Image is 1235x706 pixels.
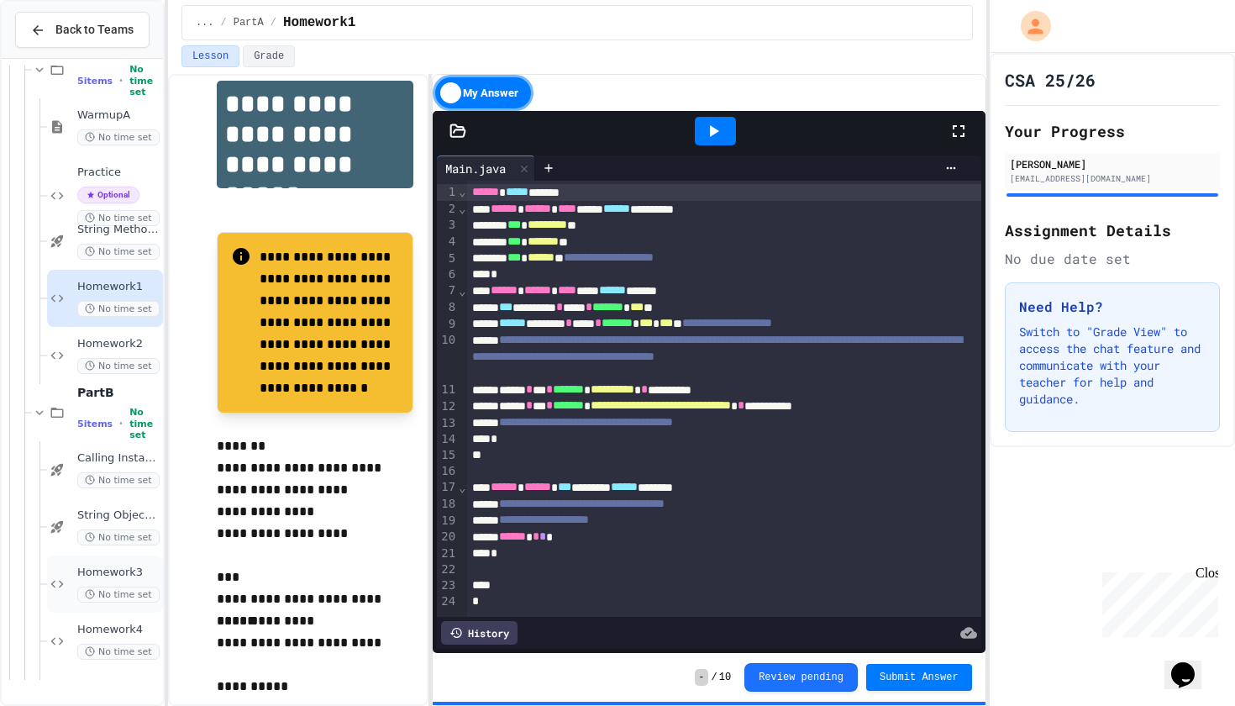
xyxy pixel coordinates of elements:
div: 15 [437,447,458,463]
span: Homework1 [283,13,355,33]
span: No time set [129,64,160,97]
div: Chat with us now!Close [7,7,116,107]
span: WarmupA [77,108,160,123]
span: Practice [77,166,160,180]
h2: Assignment Details [1005,219,1220,242]
h2: Your Progress [1005,119,1220,143]
div: 14 [437,431,458,447]
span: / [221,16,227,29]
div: 19 [437,513,458,529]
span: No time set [77,210,160,226]
span: String Methods [77,223,160,237]
div: [EMAIL_ADDRESS][DOMAIN_NAME] [1010,172,1215,185]
span: • [119,417,123,430]
button: Back to Teams [15,12,150,48]
div: History [441,621,518,645]
span: No time set [77,472,160,488]
button: Review pending [744,663,858,692]
span: PartA [234,16,264,29]
span: / [271,16,276,29]
div: 2 [437,201,458,218]
span: No time set [129,407,160,440]
div: 11 [437,382,458,398]
span: 5 items [77,76,113,87]
div: No due date set [1005,249,1220,269]
div: 16 [437,463,458,479]
div: Main.java [437,160,514,177]
span: - [695,669,707,686]
div: 13 [437,415,458,432]
span: Submit Answer [880,671,959,684]
span: PartB [77,385,160,400]
span: No time set [77,644,160,660]
div: 18 [437,496,458,513]
span: Optional [77,187,139,203]
button: Submit Answer [866,664,972,691]
div: 8 [437,299,458,316]
span: Back to Teams [55,21,134,39]
span: • [119,74,123,87]
span: 10 [719,671,731,684]
div: 22 [437,561,458,577]
span: No time set [77,529,160,545]
div: 21 [437,545,458,561]
div: 5 [437,250,458,267]
div: 24 [437,593,458,609]
span: / [712,671,717,684]
span: No time set [77,358,160,374]
div: 17 [437,479,458,496]
div: 1 [437,184,458,201]
div: 9 [437,316,458,333]
span: Homework2 [77,337,160,351]
button: Lesson [181,45,239,67]
span: Fold line [458,202,466,215]
div: 6 [437,266,458,282]
span: No time set [77,301,160,317]
div: Main.java [437,155,535,181]
span: No time set [77,587,160,603]
div: 7 [437,282,458,299]
span: Homework1 [77,280,160,294]
span: Homework3 [77,566,160,580]
iframe: chat widget [1164,639,1218,689]
h3: Need Help? [1019,297,1206,317]
div: My Account [1003,7,1055,45]
div: 10 [437,332,458,382]
span: Calling Instance Methods - Topic 1.14 [77,451,160,466]
iframe: chat widget [1096,566,1218,637]
h1: CSA 25/26 [1005,68,1096,92]
div: 3 [437,217,458,234]
span: No time set [77,129,160,145]
span: Fold line [458,284,466,298]
div: [PERSON_NAME] [1010,156,1215,171]
div: 12 [437,398,458,415]
div: 4 [437,234,458,250]
span: Fold line [458,185,466,198]
span: 5 items [77,419,113,429]
span: String Objects: Concatenation, Literals, and More [77,508,160,523]
span: ... [196,16,214,29]
p: Switch to "Grade View" to access the chat feature and communicate with your teacher for help and ... [1019,324,1206,408]
div: 20 [437,529,458,545]
span: No time set [77,244,160,260]
span: Homework4 [77,623,160,637]
button: Grade [243,45,295,67]
span: Fold line [458,481,466,494]
div: 23 [437,577,458,593]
